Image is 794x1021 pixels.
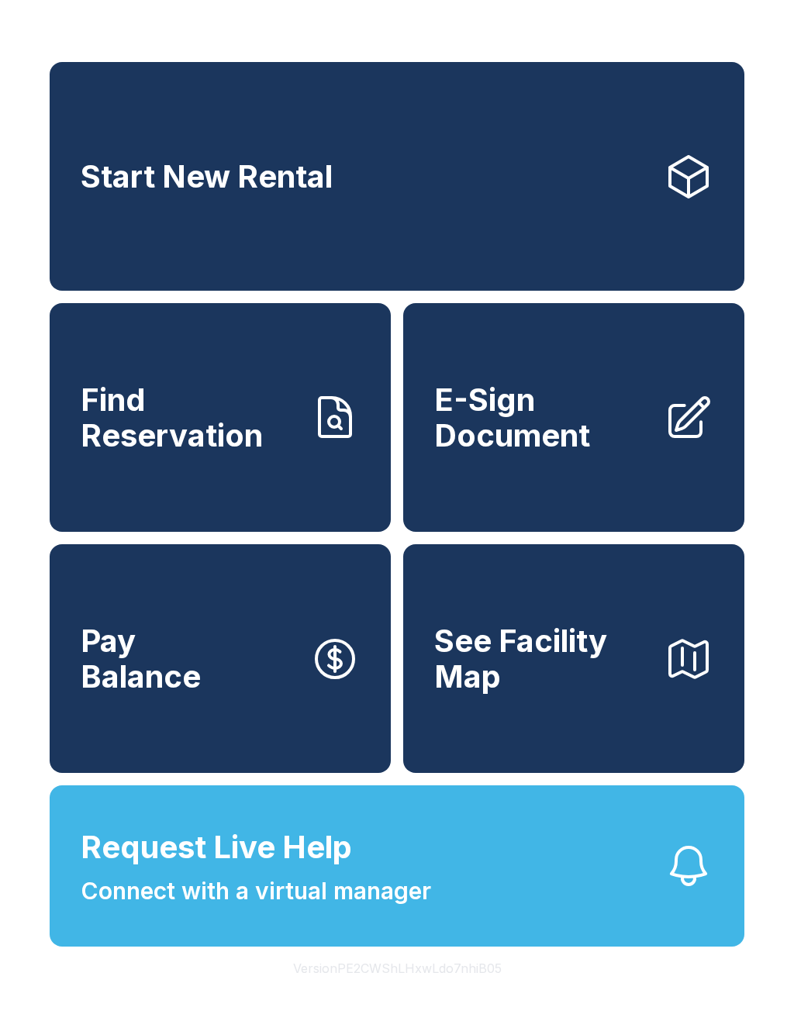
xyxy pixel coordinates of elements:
[281,947,514,990] button: VersionPE2CWShLHxwLdo7nhiB05
[434,382,651,453] span: E-Sign Document
[50,544,391,773] a: PayBalance
[81,824,352,871] span: Request Live Help
[434,623,651,694] span: See Facility Map
[81,159,333,195] span: Start New Rental
[50,785,744,947] button: Request Live HelpConnect with a virtual manager
[50,303,391,532] a: Find Reservation
[50,62,744,291] a: Start New Rental
[403,303,744,532] a: E-Sign Document
[403,544,744,773] button: See Facility Map
[81,874,431,909] span: Connect with a virtual manager
[81,382,298,453] span: Find Reservation
[81,623,201,694] span: Pay Balance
